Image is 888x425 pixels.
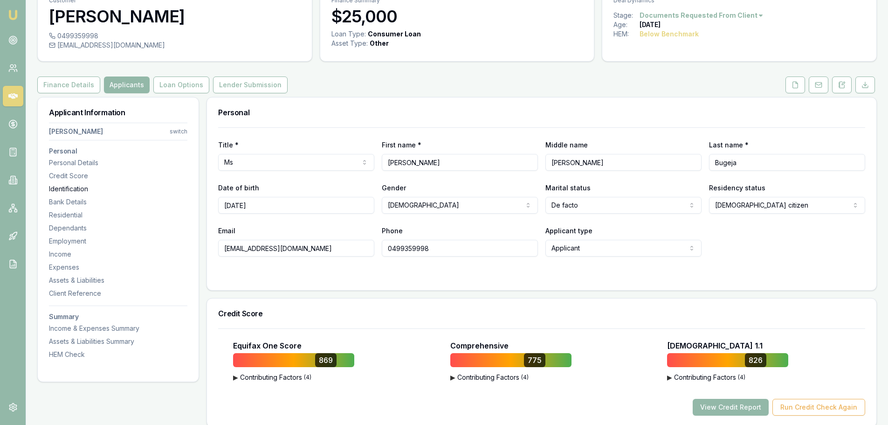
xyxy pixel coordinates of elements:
div: HEM Check [49,350,187,359]
h3: Applicant Information [49,109,187,116]
button: Finance Details [37,77,100,93]
div: Employment [49,237,187,246]
label: Applicant type [545,227,592,235]
div: Expenses [49,263,187,272]
label: Marital status [545,184,591,192]
a: Loan Options [151,77,211,93]
div: 775 [524,353,545,367]
button: Loan Options [153,77,209,93]
button: ▶Contributing Factors(4) [450,373,571,382]
button: Applicants [104,77,150,93]
h3: [PERSON_NAME] [49,7,301,26]
div: Residential [49,210,187,220]
h3: Personal [49,148,187,154]
img: emu-icon-u.png [7,9,19,21]
input: DD/MM/YYYY [218,197,374,214]
div: Identification [49,184,187,194]
label: Gender [382,184,406,192]
div: Income & Expenses Summary [49,324,187,333]
span: ( 4 ) [521,374,529,381]
div: Age: [613,20,640,29]
div: [PERSON_NAME] [49,127,103,136]
div: 826 [745,353,766,367]
button: Documents Requested From Client [640,11,764,20]
div: Other [370,39,389,48]
span: ▶ [667,373,672,382]
div: Below Benchmark [640,29,699,39]
div: Assets & Liabilities Summary [49,337,187,346]
input: 0431 234 567 [382,240,538,257]
label: Phone [382,227,403,235]
div: [EMAIL_ADDRESS][DOMAIN_NAME] [49,41,301,50]
h3: $25,000 [331,7,583,26]
div: HEM: [613,29,640,39]
div: [DATE] [640,20,661,29]
div: Consumer Loan [368,29,421,39]
p: Equifax One Score [233,340,302,351]
span: ▶ [233,373,238,382]
span: ( 4 ) [738,374,745,381]
span: ▶ [450,373,455,382]
div: Credit Score [49,171,187,181]
div: Client Reference [49,289,187,298]
label: Last name * [709,141,749,149]
div: Income [49,250,187,259]
button: View Credit Report [693,399,769,416]
button: Run Credit Check Again [772,399,865,416]
a: Applicants [102,77,151,93]
button: ▶Contributing Factors(4) [667,373,788,382]
div: Personal Details [49,158,187,167]
button: Lender Submission [213,77,288,93]
p: [DEMOGRAPHIC_DATA] 1.1 [667,340,763,351]
h3: Personal [218,109,865,116]
div: 0499359998 [49,31,301,41]
p: Comprehensive [450,340,509,351]
label: Title * [218,141,239,149]
div: Asset Type : [331,39,368,48]
span: ( 4 ) [304,374,311,381]
label: Email [218,227,235,235]
div: Loan Type: [331,29,366,39]
label: Middle name [545,141,588,149]
a: Finance Details [37,77,102,93]
div: Assets & Liabilities [49,276,187,285]
a: Lender Submission [211,77,289,93]
h3: Summary [49,314,187,320]
button: ▶Contributing Factors(4) [233,373,354,382]
label: First name * [382,141,421,149]
label: Date of birth [218,184,259,192]
h3: Credit Score [218,310,865,317]
div: Stage: [613,11,640,20]
div: 869 [315,353,337,367]
div: switch [170,128,187,135]
label: Residency status [709,184,765,192]
div: Dependants [49,223,187,233]
div: Bank Details [49,197,187,207]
